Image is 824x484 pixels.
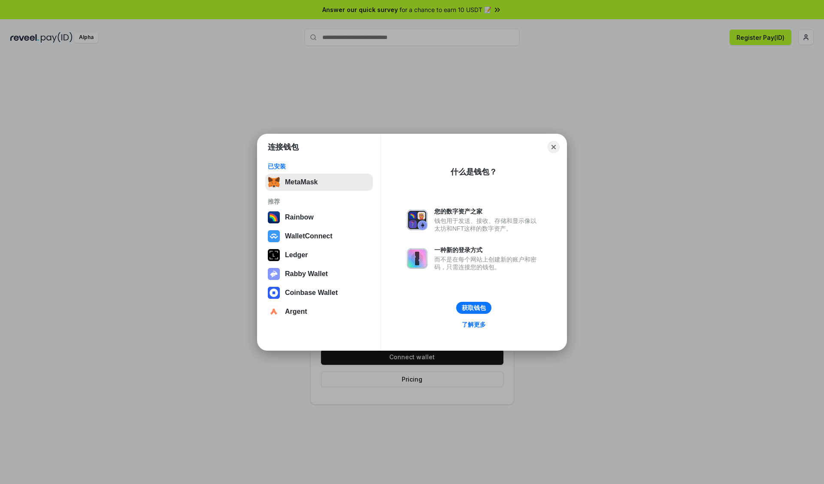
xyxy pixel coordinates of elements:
[407,248,427,269] img: svg+xml,%3Csvg%20xmlns%3D%22http%3A%2F%2Fwww.w3.org%2F2000%2Fsvg%22%20fill%3D%22none%22%20viewBox...
[268,306,280,318] img: svg+xml,%3Csvg%20width%3D%2228%22%20height%3D%2228%22%20viewBox%3D%220%200%2028%2028%22%20fill%3D...
[457,319,491,330] a: 了解更多
[462,321,486,328] div: 了解更多
[265,174,373,191] button: MetaMask
[451,167,497,177] div: 什么是钱包？
[268,198,370,205] div: 推荐
[434,246,541,254] div: 一种新的登录方式
[285,270,328,278] div: Rabby Wallet
[285,289,338,297] div: Coinbase Wallet
[462,304,486,312] div: 获取钱包
[456,302,491,314] button: 获取钱包
[285,232,333,240] div: WalletConnect
[268,287,280,299] img: svg+xml,%3Csvg%20width%3D%2228%22%20height%3D%2228%22%20viewBox%3D%220%200%2028%2028%22%20fill%3D...
[268,142,299,152] h1: 连接钱包
[434,256,541,271] div: 而不是在每个网站上创建新的账户和密码，只需连接您的钱包。
[265,247,373,264] button: Ledger
[285,251,308,259] div: Ledger
[407,210,427,230] img: svg+xml,%3Csvg%20xmlns%3D%22http%3A%2F%2Fwww.w3.org%2F2000%2Fsvg%22%20fill%3D%22none%22%20viewBox...
[285,213,314,221] div: Rainbow
[285,308,307,316] div: Argent
[265,284,373,301] button: Coinbase Wallet
[434,217,541,232] div: 钱包用于发送、接收、存储和显示像以太坊和NFT这样的数字资产。
[268,211,280,223] img: svg+xml,%3Csvg%20width%3D%22120%22%20height%3D%22120%22%20viewBox%3D%220%200%20120%20120%22%20fil...
[265,209,373,226] button: Rainbow
[548,141,560,153] button: Close
[268,268,280,280] img: svg+xml,%3Csvg%20xmlns%3D%22http%3A%2F%2Fwww.w3.org%2F2000%2Fsvg%22%20fill%3D%22none%22%20viewBox...
[265,228,373,245] button: WalletConnect
[268,162,370,170] div: 已安装
[268,176,280,188] img: svg+xml,%3Csvg%20fill%3D%22none%22%20height%3D%2233%22%20viewBox%3D%220%200%2035%2033%22%20width%...
[268,249,280,261] img: svg+xml,%3Csvg%20xmlns%3D%22http%3A%2F%2Fwww.w3.org%2F2000%2Fsvg%22%20width%3D%2228%22%20height%3...
[285,178,318,186] div: MetaMask
[265,303,373,320] button: Argent
[268,230,280,242] img: svg+xml,%3Csvg%20width%3D%2228%22%20height%3D%2228%22%20viewBox%3D%220%200%2028%2028%22%20fill%3D...
[434,207,541,215] div: 您的数字资产之家
[265,265,373,283] button: Rabby Wallet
